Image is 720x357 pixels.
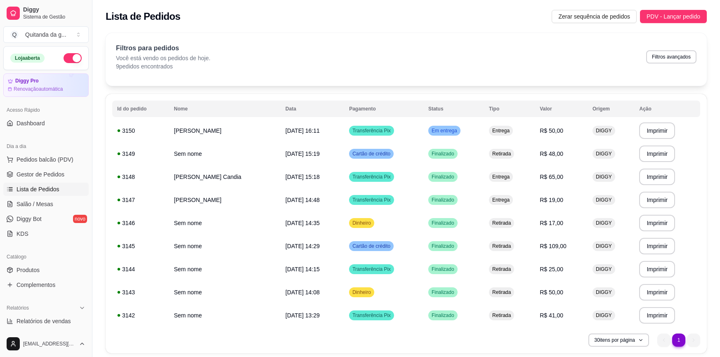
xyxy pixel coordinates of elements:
td: Sem nome [169,258,281,281]
span: PDV - Lançar pedido [647,12,700,21]
span: Finalizado [430,197,456,203]
a: Relatório de clientes [3,329,89,343]
span: R$ 65,00 [540,174,563,180]
div: 3142 [117,311,164,319]
td: [PERSON_NAME] [169,119,281,142]
span: [DATE] 13:29 [286,312,320,319]
span: [DATE] 14:15 [286,266,320,272]
article: Diggy Pro [15,78,39,84]
button: Imprimir [639,169,675,185]
span: Gestor de Pedidos [17,170,64,178]
article: Renovação automática [14,86,63,92]
span: [DATE] 14:35 [286,220,320,226]
td: [PERSON_NAME] Candia [169,165,281,188]
th: Origem [588,101,634,117]
a: Produtos [3,263,89,277]
span: R$ 17,00 [540,220,563,226]
td: [PERSON_NAME] [169,188,281,211]
span: R$ 50,00 [540,127,563,134]
span: Finalizado [430,289,456,296]
span: DIGGY [594,289,614,296]
span: DIGGY [594,312,614,319]
button: Imprimir [639,146,675,162]
span: KDS [17,230,28,238]
td: Sem nome [169,142,281,165]
span: [EMAIL_ADDRESS][DOMAIN_NAME] [23,341,76,347]
span: [DATE] 14:08 [286,289,320,296]
th: Nome [169,101,281,117]
span: R$ 19,00 [540,197,563,203]
a: Salão / Mesas [3,197,89,211]
div: 3143 [117,288,164,296]
span: Q [10,31,19,39]
span: Transferência Pix [351,197,392,203]
th: Tipo [484,101,535,117]
button: Alterar Status [64,53,82,63]
span: Retirada [491,150,512,157]
span: Dinheiro [351,289,373,296]
span: Transferência Pix [351,127,392,134]
a: Dashboard [3,117,89,130]
button: 30itens por página [588,334,649,347]
span: DIGGY [594,243,614,249]
button: Imprimir [639,122,675,139]
span: Relatórios [7,305,29,311]
span: Lista de Pedidos [17,185,59,193]
button: Filtros avançados [646,50,696,63]
td: Sem nome [169,235,281,258]
span: R$ 109,00 [540,243,567,249]
button: Imprimir [639,215,675,231]
th: Pagamento [344,101,423,117]
span: DIGGY [594,220,614,226]
button: Zerar sequência de pedidos [552,10,637,23]
a: Lista de Pedidos [3,183,89,196]
button: Imprimir [639,192,675,208]
span: Entrega [491,127,511,134]
span: R$ 50,00 [540,289,563,296]
span: Finalizado [430,174,456,180]
span: DIGGY [594,150,614,157]
button: Pedidos balcão (PDV) [3,153,89,166]
button: Imprimir [639,307,675,324]
div: Dia a dia [3,140,89,153]
div: Loja aberta [10,54,45,63]
span: Retirada [491,266,512,272]
span: Dinheiro [351,220,373,226]
p: Você está vendo os pedidos de hoje. [116,54,210,62]
button: Imprimir [639,238,675,254]
a: Complementos [3,278,89,291]
div: Quitanda da g ... [25,31,66,39]
span: Sistema de Gestão [23,14,85,20]
span: Finalizado [430,220,456,226]
th: Id do pedido [112,101,169,117]
span: [DATE] 16:11 [286,127,320,134]
span: Finalizado [430,243,456,249]
span: Zerar sequência de pedidos [558,12,630,21]
div: 3150 [117,127,164,135]
span: R$ 41,00 [540,312,563,319]
th: Valor [535,101,588,117]
td: Sem nome [169,281,281,304]
p: Filtros para pedidos [116,43,210,53]
div: Catálogo [3,250,89,263]
span: Finalizado [430,266,456,272]
span: Entrega [491,174,511,180]
div: Acesso Rápido [3,103,89,117]
span: R$ 25,00 [540,266,563,272]
button: Imprimir [639,284,675,301]
span: Em entrega [430,127,459,134]
span: Relatórios de vendas [17,317,71,325]
span: Retirada [491,220,512,226]
a: KDS [3,227,89,240]
span: Transferência Pix [351,312,392,319]
a: DiggySistema de Gestão [3,3,89,23]
span: Entrega [491,197,511,203]
span: Transferência Pix [351,266,392,272]
th: Ação [634,101,700,117]
div: 3149 [117,150,164,158]
h2: Lista de Pedidos [106,10,180,23]
span: Cartão de crédito [351,150,392,157]
a: Gestor de Pedidos [3,168,89,181]
div: 3144 [117,265,164,273]
span: [DATE] 15:19 [286,150,320,157]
